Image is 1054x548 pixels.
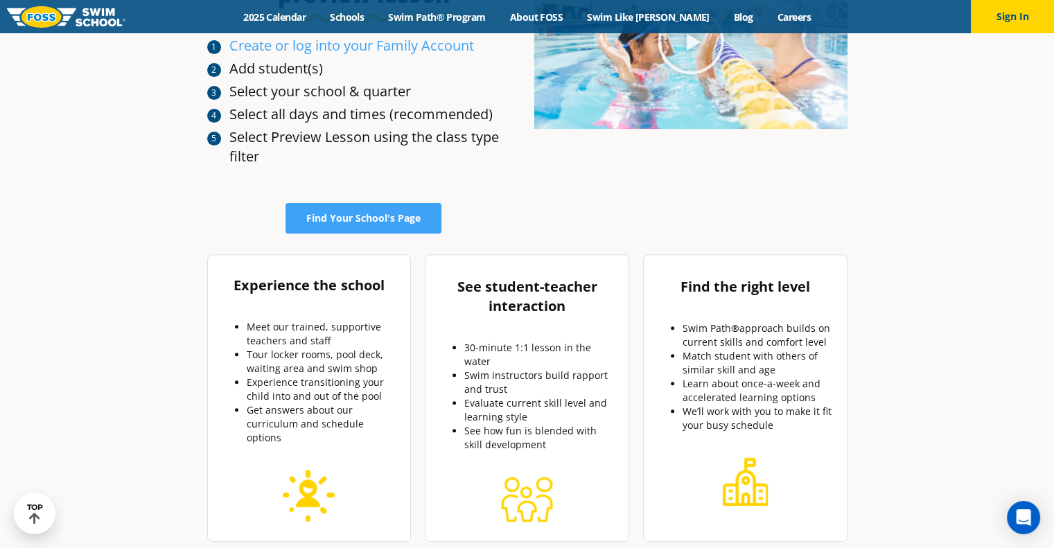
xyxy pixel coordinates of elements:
a: Swim Path® Program [376,10,498,24]
li: Add student(s) [229,59,520,78]
strong: See student-teacher interaction [457,277,597,315]
li: We’ll work with you to make it fit your busy schedule [683,405,836,432]
li: Select Preview Lesson using the class type filter [229,127,520,186]
li: Match student with others of similar skill and age [683,349,836,377]
a: Blog [721,10,765,24]
a: Schools [318,10,376,24]
li: Swim Path approach builds on current skills and comfort level [683,321,836,349]
li: See how fun is blended with skill development [464,424,617,452]
strong: Experience the school [234,276,384,294]
a: Swim Like [PERSON_NAME] [575,10,722,24]
li: Tour locker rooms, pool deck, waiting area and swim shop [247,348,400,375]
div: Play Video about Olympian Regan Smith, FOSS [656,6,726,76]
li: Select all days and times (recommended) [229,105,520,124]
img: FOSS Swim School Logo [7,6,125,28]
li: Learn about once-a-week and accelerated learning options [683,377,836,405]
a: About FOSS [498,10,575,24]
li: Select your school & quarter [229,82,520,101]
li: 30-minute 1:1 lesson in the water [464,341,617,369]
img: family-child [501,477,553,522]
li: Get answers about our curriculum and schedule options [247,403,400,445]
li: Evaluate current skill level and learning style [464,396,617,424]
li: Meet our trained, supportive teachers and staff [247,320,400,348]
li: Experience transitioning your child into and out of the pool [247,375,400,403]
img: face-id-9 [283,470,335,522]
a: Careers [765,10,823,24]
a: 2025 Calendar [231,10,318,24]
strong: Find the right level [680,277,810,296]
a: Create or log into your Family Account [229,36,474,55]
div: Open Intercom Messenger [1007,501,1040,534]
img: school-building [723,457,768,506]
div: TOP [27,503,43,524]
b: ® [731,321,739,335]
li: Swim instructors build rapport and trust [464,369,617,396]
